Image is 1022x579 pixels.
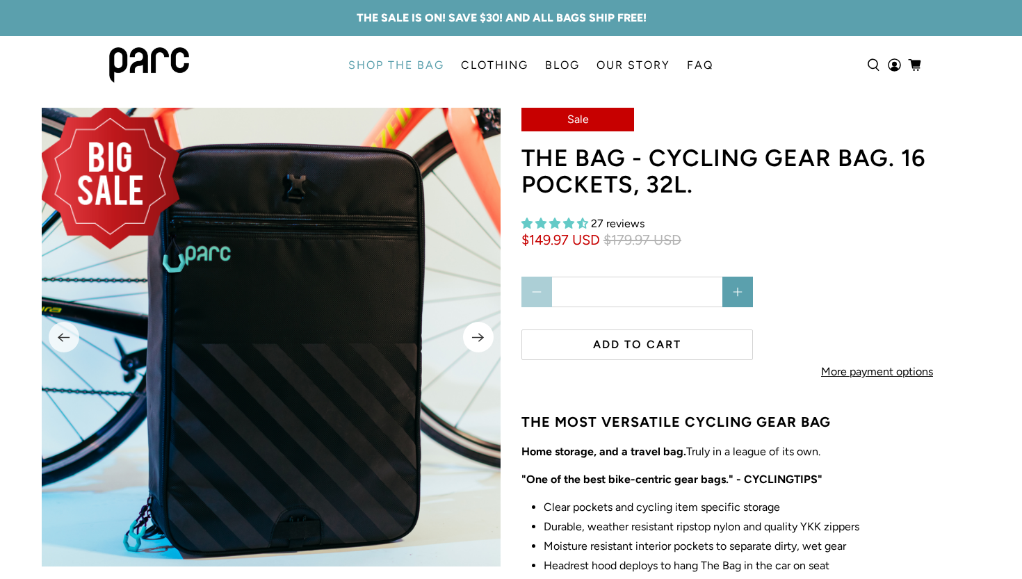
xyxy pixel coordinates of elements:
[357,10,647,26] a: THE SALE IS ON! SAVE $30! AND ALL BAGS SHIP FREE!
[603,231,681,249] span: $179.97 USD
[109,47,189,83] img: parc bag logo
[784,354,969,398] a: More payment options
[588,46,679,85] a: OUR STORY
[340,36,722,94] nav: main navigation
[593,338,681,351] span: Add to cart
[521,414,831,430] strong: THE MOST VERSATILE CYCLING GEAR BAG
[521,445,530,458] strong: H
[544,500,780,514] span: Clear pockets and cycling item specific storage
[544,559,829,572] span: Headrest hood deploys to hang The Bag in the car on seat
[679,46,722,85] a: FAQ
[35,101,186,252] img: Untitled label
[537,46,588,85] a: BLOG
[567,113,589,126] span: Sale
[521,329,753,360] button: Add to cart
[521,217,588,230] span: 4.33 stars
[591,217,644,230] span: 27 reviews
[521,473,822,486] strong: "One of the best bike-centric gear bags." - CYCLINGTIPS"
[42,108,501,566] img: Parc cycling gear bag zipped up and standing upright in front of a road bike. A black bike gear b...
[521,145,1001,199] h1: THE BAG - cycling gear bag. 16 pockets, 32L.
[340,46,453,85] a: SHOP THE BAG
[453,46,537,85] a: CLOTHING
[49,322,79,352] button: Previous
[544,520,859,533] span: Durable, weather resistant ripstop nylon and quality YKK zippers
[521,231,600,249] span: $149.97 USD
[544,539,846,553] span: Moisture resistant interior pockets to separate dirty, wet gear
[530,445,686,458] strong: ome storage, and a travel bag.
[463,322,494,352] button: Next
[530,445,820,458] span: Truly in a league of its own.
